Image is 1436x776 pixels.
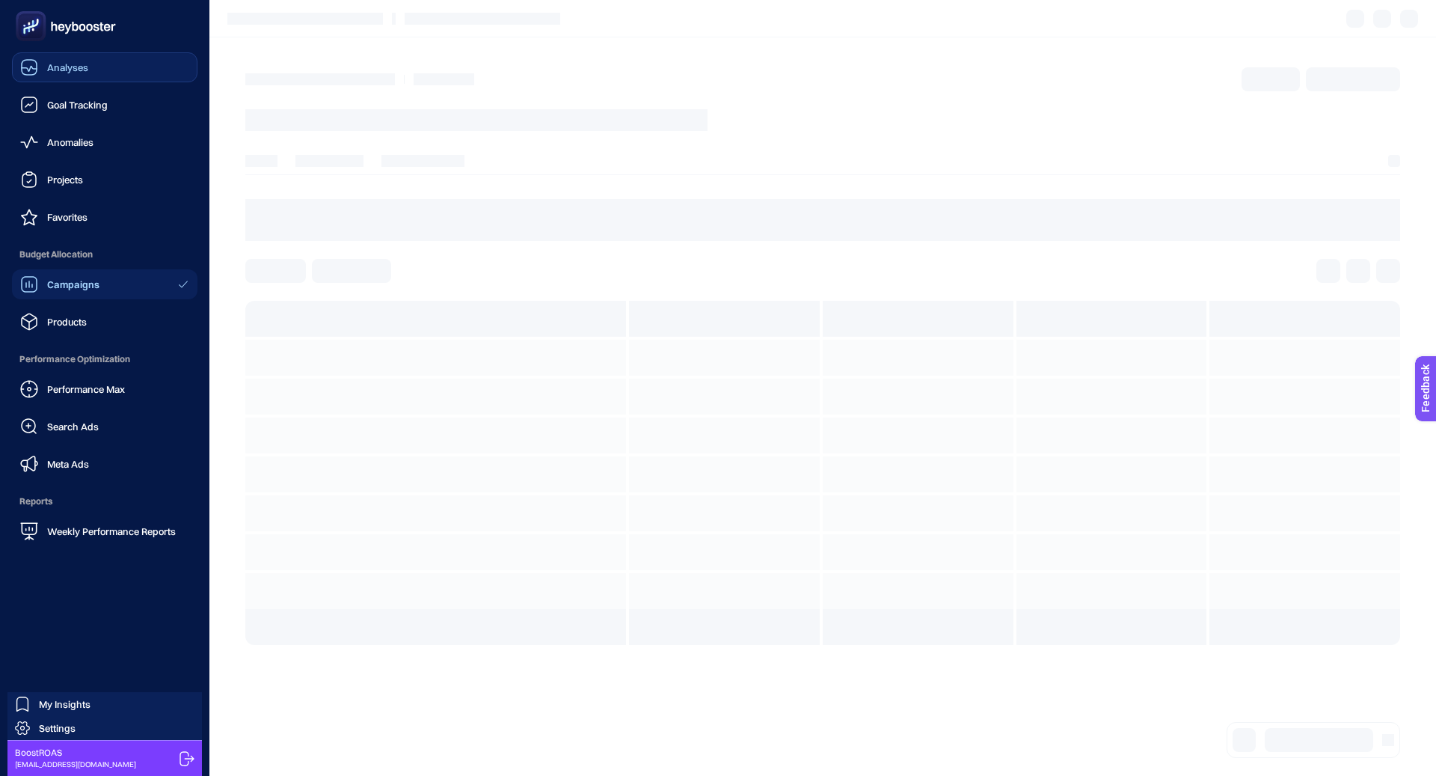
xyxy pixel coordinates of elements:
a: Anomalies [12,127,197,157]
span: [EMAIL_ADDRESS][DOMAIN_NAME] [15,759,136,770]
span: Campaigns [47,278,99,290]
span: My Insights [39,698,90,710]
span: Favorites [47,211,88,223]
a: Settings [7,716,202,740]
span: Weekly Performance Reports [47,525,176,537]
a: Meta Ads [12,449,197,479]
a: Projects [12,165,197,195]
a: Weekly Performance Reports [12,516,197,546]
a: Search Ads [12,412,197,442]
a: Favorites [12,202,197,232]
span: Goal Tracking [47,99,108,111]
a: Goal Tracking [12,90,197,120]
a: Campaigns [12,269,197,299]
span: Projects [47,174,83,186]
span: Settings [39,722,76,734]
a: Products [12,307,197,337]
span: Performance Optimization [12,344,197,374]
a: Performance Max [12,374,197,404]
a: My Insights [7,692,202,716]
span: Reports [12,486,197,516]
a: Analyses [12,52,197,82]
span: Budget Allocation [12,239,197,269]
span: Search Ads [47,421,99,433]
span: Products [47,316,87,328]
span: BoostROAS [15,747,136,759]
span: Feedback [9,4,57,16]
span: Anomalies [47,136,93,148]
span: Analyses [47,61,88,73]
span: Meta Ads [47,458,89,470]
span: Performance Max [47,383,125,395]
